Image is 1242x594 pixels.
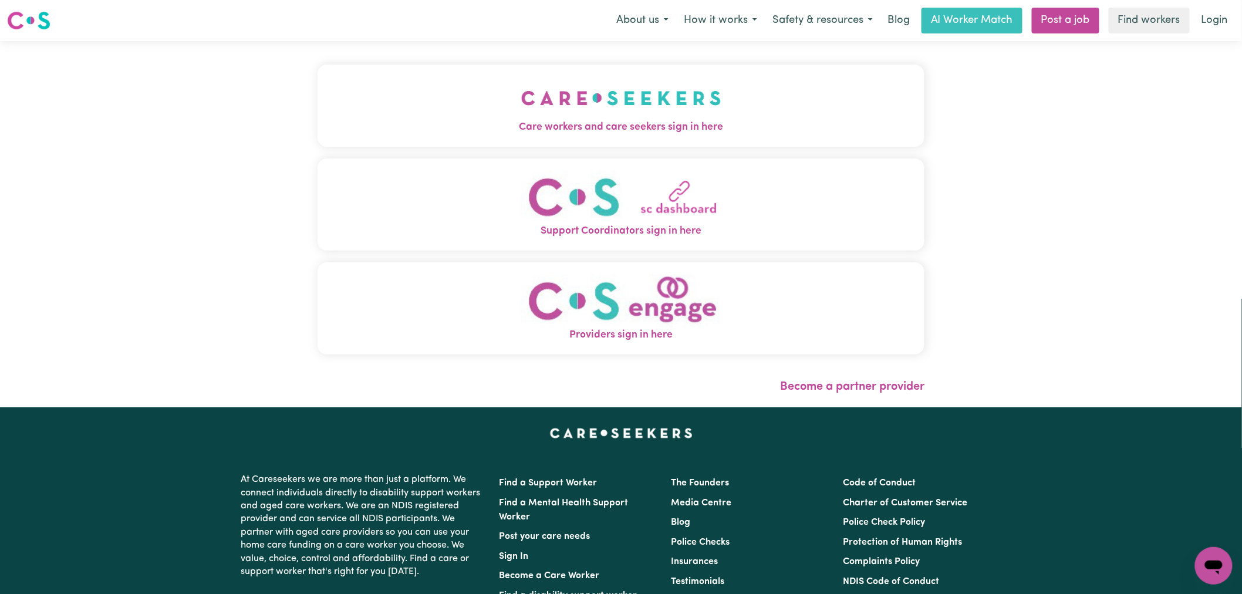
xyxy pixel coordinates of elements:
[843,538,963,547] a: Protection of Human Rights
[765,8,880,33] button: Safety & resources
[7,7,50,34] a: Careseekers logo
[671,478,729,488] a: The Founders
[676,8,765,33] button: How it works
[241,468,485,583] p: At Careseekers we are more than just a platform. We connect individuals directly to disability su...
[609,8,676,33] button: About us
[843,577,940,586] a: NDIS Code of Conduct
[318,158,924,251] button: Support Coordinators sign in here
[671,557,718,566] a: Insurances
[843,557,920,566] a: Complaints Policy
[1109,8,1190,33] a: Find workers
[499,498,628,522] a: Find a Mental Health Support Worker
[671,538,730,547] a: Police Checks
[1032,8,1099,33] a: Post a job
[499,478,597,488] a: Find a Support Worker
[880,8,917,33] a: Blog
[843,498,968,508] a: Charter of Customer Service
[922,8,1022,33] a: AI Worker Match
[1194,8,1235,33] a: Login
[780,381,924,393] a: Become a partner provider
[499,552,528,561] a: Sign In
[671,518,690,527] a: Blog
[7,10,50,31] img: Careseekers logo
[499,532,590,541] a: Post your care needs
[671,498,731,508] a: Media Centre
[499,571,599,580] a: Become a Care Worker
[318,224,924,239] span: Support Coordinators sign in here
[671,577,724,586] a: Testimonials
[843,478,916,488] a: Code of Conduct
[318,65,924,147] button: Care workers and care seekers sign in here
[318,328,924,343] span: Providers sign in here
[318,120,924,135] span: Care workers and care seekers sign in here
[318,262,924,355] button: Providers sign in here
[550,428,693,438] a: Careseekers home page
[843,518,926,527] a: Police Check Policy
[1195,547,1233,585] iframe: Button to launch messaging window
